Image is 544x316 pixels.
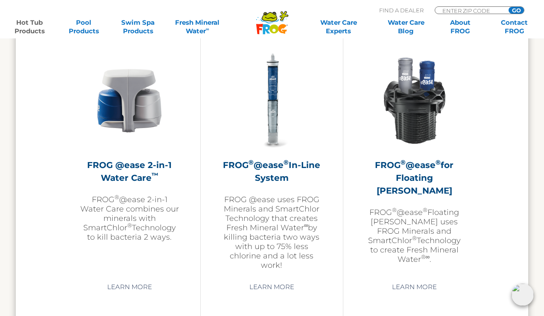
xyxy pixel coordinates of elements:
a: FROG®@ease®In-Line SystemFROG @ease uses FROG Minerals and SmartChlor Technology that creates Fre... [222,51,321,273]
img: @ease-2-in-1-Holder-v2-300x300.png [80,51,179,150]
sup: ® [436,158,441,166]
img: InLineWeir_Front_High_inserting-v2-300x300.png [365,51,464,150]
p: FROG @ease uses FROG Minerals and SmartChlor Technology that creates Fresh Mineral Water by killi... [222,195,321,270]
img: inline-system-300x300.png [222,51,321,150]
sup: ® [284,158,289,166]
sup: ® [249,158,254,166]
a: AboutFROG [439,18,481,35]
sup: ∞ [304,222,308,229]
input: GO [509,7,524,14]
a: Learn More [97,279,162,295]
input: Zip Code Form [442,7,499,14]
a: Hot TubProducts [9,18,51,35]
img: openIcon [512,284,534,306]
a: PoolProducts [63,18,105,35]
sup: ∞ [426,253,430,260]
a: Water CareExperts [304,18,373,35]
sup: ∞ [206,26,209,32]
a: Learn More [382,279,447,295]
h2: FROG @ease for Floating [PERSON_NAME] [365,159,464,197]
sup: ® [114,194,119,200]
a: Learn More [240,279,304,295]
p: Find A Dealer [379,6,424,14]
h2: FROG @ease 2-in-1 Water Care [80,159,179,184]
h2: FROG @ease In-Line System [222,159,321,184]
sup: ® [127,222,132,229]
a: FROG @ease 2-in-1 Water Care™FROG®@ease 2-in-1 Water Care combines our minerals with SmartChlor®T... [80,51,179,273]
a: Water CareBlog [385,18,427,35]
a: FROG®@ease®for Floating [PERSON_NAME]FROG®@ease®Floating [PERSON_NAME] uses FROG Minerals and Sma... [365,51,464,273]
sup: ® [401,158,406,166]
p: FROG @ease 2-in-1 Water Care combines our minerals with SmartChlor Technology to kill bacteria 2 ... [80,195,179,242]
sup: ® [412,235,417,241]
a: Fresh MineralWater∞ [171,18,224,35]
p: FROG @ease Floating [PERSON_NAME] uses FROG Minerals and SmartChlor Technology to create Fresh Mi... [365,208,464,264]
sup: ® [392,206,397,213]
a: ContactFROG [493,18,535,35]
sup: ™ [152,171,158,179]
sup: ® [421,253,426,260]
sup: ® [423,206,427,213]
a: Swim SpaProducts [117,18,159,35]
